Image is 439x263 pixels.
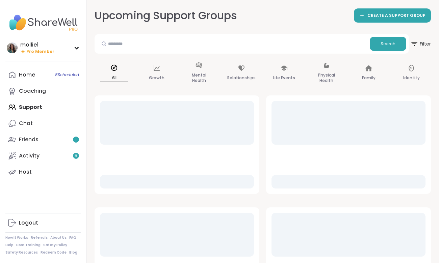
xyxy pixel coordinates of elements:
p: Growth [149,74,164,82]
a: Safety Resources [5,250,38,255]
a: Redeem Code [41,250,67,255]
a: How It Works [5,235,28,240]
a: Coaching [5,83,81,99]
a: Chat [5,115,81,131]
div: Host [19,168,32,176]
div: Chat [19,120,33,127]
span: 8 Scheduled [55,72,79,78]
a: Safety Policy [43,243,67,247]
span: 5 [75,153,77,159]
a: Friends1 [5,131,81,148]
span: Filter [410,36,431,52]
a: About Us [50,235,67,240]
span: CREATE A SUPPORT GROUP [367,13,425,19]
img: ShareWell Nav Logo [5,11,81,34]
p: Life Events [273,74,295,82]
button: Filter [410,34,431,54]
div: mollie1 [20,41,54,49]
span: Search [381,41,395,47]
a: Host [5,164,81,180]
a: Home8Scheduled [5,67,81,83]
p: Identity [403,74,420,82]
span: Pro Member [26,49,54,55]
p: All [100,74,128,82]
img: mollie1 [7,42,18,53]
p: Mental Health [185,71,213,85]
a: Logout [5,215,81,231]
div: Home [19,71,35,79]
a: Referrals [31,235,48,240]
p: Relationships [227,74,256,82]
a: Host Training [16,243,41,247]
div: Friends [19,136,38,143]
a: CREATE A SUPPORT GROUP [354,8,431,23]
div: Coaching [19,87,46,95]
a: Help [5,243,14,247]
div: Logout [19,219,38,227]
a: Blog [69,250,77,255]
div: Activity [19,152,40,159]
a: FAQ [69,235,76,240]
h2: Upcoming Support Groups [95,8,237,23]
span: 1 [75,137,77,143]
p: Physical Health [312,71,341,85]
a: Activity5 [5,148,81,164]
p: Family [362,74,376,82]
button: Search [370,37,406,51]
